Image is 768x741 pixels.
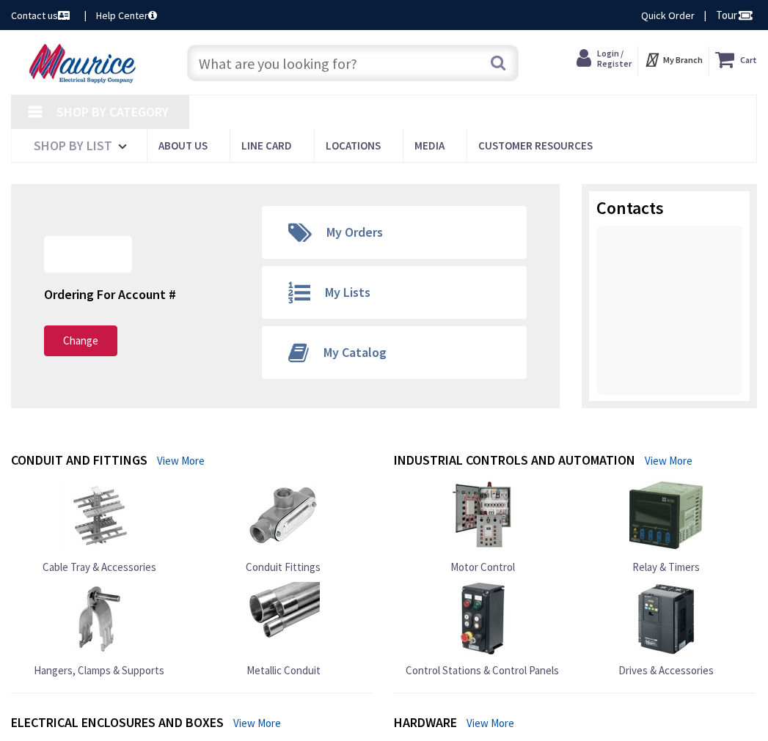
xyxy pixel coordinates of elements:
[11,8,73,23] a: Contact us
[62,479,136,552] img: Cable Tray & Accessories
[325,284,370,301] span: My Lists
[577,46,632,71] a: Login / Register
[157,453,205,468] a: View More
[44,325,117,356] a: Change
[406,663,559,677] span: Control Stations & Control Panels
[326,139,381,152] span: Locations
[246,582,320,655] img: Metallic Conduit
[246,479,321,575] a: Conduit Fittings Conduit Fittings
[44,287,176,302] h4: Ordering For Account #
[446,479,519,552] img: Motor Control
[158,139,208,152] span: About us
[233,715,281,731] a: View More
[596,199,742,218] h3: Contacts
[446,479,519,575] a: Motor Control Motor Control
[716,8,753,22] span: Tour
[394,715,457,734] h4: Hardware
[187,45,519,81] input: What are you looking for?
[663,54,703,65] strong: My Branch
[629,582,703,655] img: Drives & Accessories
[11,453,147,471] h4: Conduit and Fittings
[715,46,757,73] a: Cart
[62,582,136,655] img: Hangers, Clamps & Supports
[34,663,164,677] span: Hangers, Clamps & Supports
[394,453,635,471] h4: Industrial Controls and Automation
[246,663,321,677] span: Metallic Conduit
[43,560,156,574] span: Cable Tray & Accessories
[467,715,514,731] a: View More
[96,8,157,23] a: Help Center
[632,560,700,574] span: Relay & Timers
[618,582,714,678] a: Drives & Accessories Drives & Accessories
[241,139,292,152] span: Line Card
[618,663,714,677] span: Drives & Accessories
[34,137,112,154] span: Shop By List
[406,582,559,678] a: Control Stations & Control Panels Control Stations & Control Panels
[11,43,158,84] img: Maurice Electrical Supply Company
[263,267,526,318] a: My Lists
[246,560,321,574] span: Conduit Fittings
[629,479,703,552] img: Relay & Timers
[414,139,445,152] span: Media
[645,453,692,468] a: View More
[450,560,515,574] span: Motor Control
[629,479,703,575] a: Relay & Timers Relay & Timers
[326,224,383,240] span: My Orders
[644,46,703,73] div: My Branch
[446,582,519,655] img: Control Stations & Control Panels
[246,479,320,552] img: Conduit Fittings
[43,479,156,575] a: Cable Tray & Accessories Cable Tray & Accessories
[263,327,526,378] a: My Catalog
[478,139,593,152] span: Customer Resources
[56,103,169,120] span: Shop By Category
[11,715,224,734] h4: Electrical Enclosures and Boxes
[597,48,632,69] span: Login / Register
[323,344,387,361] span: My Catalog
[641,8,695,23] a: Quick Order
[740,46,757,73] strong: Cart
[263,207,526,258] a: My Orders
[34,582,164,678] a: Hangers, Clamps & Supports Hangers, Clamps & Supports
[246,582,321,678] a: Metallic Conduit Metallic Conduit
